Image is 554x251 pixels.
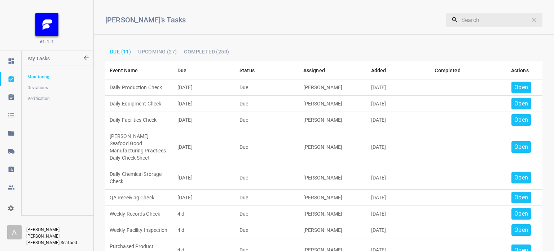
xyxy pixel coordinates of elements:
[367,190,431,206] td: [DATE]
[105,206,173,222] td: Weekly Records Check
[235,206,299,222] td: Due
[184,49,229,54] span: Completed (250)
[105,112,173,128] td: Daily Facilities Check
[105,79,173,96] td: Daily Production Check
[135,47,180,56] button: Upcoming (27)
[138,49,177,54] span: Upcoming (27)
[514,209,528,218] p: Open
[367,222,431,238] td: [DATE]
[173,128,235,166] td: [DATE]
[511,82,531,93] button: Open
[107,47,134,56] button: Due (11)
[367,112,431,128] td: [DATE]
[181,47,232,56] button: Completed (250)
[514,173,528,182] p: Open
[28,51,82,68] p: My Tasks
[511,224,531,236] button: Open
[110,66,138,75] div: Event Name
[26,226,86,239] p: [PERSON_NAME] [PERSON_NAME]
[173,79,235,96] td: [DATE]
[35,13,58,36] img: FB_Logo_Reversed_RGB_Icon.895fbf61.png
[511,192,531,203] button: Open
[299,96,367,112] td: [PERSON_NAME]
[511,141,531,153] button: Open
[371,66,396,75] span: Added
[22,70,93,84] a: Monitoring
[110,66,148,75] span: Event Name
[514,193,528,202] p: Open
[110,49,131,54] span: Due (11)
[173,222,235,238] td: 4 d
[371,66,386,75] div: Added
[514,99,528,108] p: Open
[26,239,84,246] p: [PERSON_NAME] Seafood
[40,38,54,45] span: v1.1.1
[514,226,528,234] p: Open
[105,190,173,206] td: QA Receiving Check
[367,96,431,112] td: [DATE]
[173,190,235,206] td: [DATE]
[235,222,299,238] td: Due
[105,166,173,190] td: Daily Chemical Storage Check
[299,206,367,222] td: [PERSON_NAME]
[511,208,531,220] button: Open
[514,83,528,92] p: Open
[177,66,196,75] span: Due
[299,190,367,206] td: [PERSON_NAME]
[173,96,235,112] td: [DATE]
[451,16,458,23] svg: Search
[367,79,431,96] td: [DATE]
[235,79,299,96] td: Due
[105,14,389,26] h6: [PERSON_NAME]'s Tasks
[299,128,367,166] td: [PERSON_NAME]
[22,81,93,95] a: Deviations
[367,128,431,166] td: [DATE]
[27,73,87,81] span: Monitoring
[7,225,22,239] div: A
[514,143,528,151] p: Open
[27,84,87,91] span: Deviations
[299,112,367,128] td: [PERSON_NAME]
[105,222,173,238] td: Weekly Facility Inspection
[299,166,367,190] td: [PERSON_NAME]
[511,114,531,126] button: Open
[461,13,527,27] input: Search
[511,98,531,109] button: Open
[299,79,367,96] td: [PERSON_NAME]
[367,206,431,222] td: [DATE]
[235,166,299,190] td: Due
[514,116,528,124] p: Open
[235,96,299,112] td: Due
[367,166,431,190] td: [DATE]
[105,128,173,166] td: [PERSON_NAME] Seafood Good Manufacturing Practices Daily Check Sheet
[435,66,460,75] div: Completed
[239,66,264,75] span: Status
[173,112,235,128] td: [DATE]
[303,66,325,75] div: Assigned
[239,66,255,75] div: Status
[511,172,531,183] button: Open
[435,66,470,75] span: Completed
[173,166,235,190] td: [DATE]
[177,66,186,75] div: Due
[235,190,299,206] td: Due
[173,206,235,222] td: 4 d
[303,66,334,75] span: Assigned
[27,95,87,102] span: Verification
[105,96,173,112] td: Daily Equipment Check
[299,222,367,238] td: [PERSON_NAME]
[22,91,93,106] a: Verification
[235,112,299,128] td: Due
[235,128,299,166] td: Due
